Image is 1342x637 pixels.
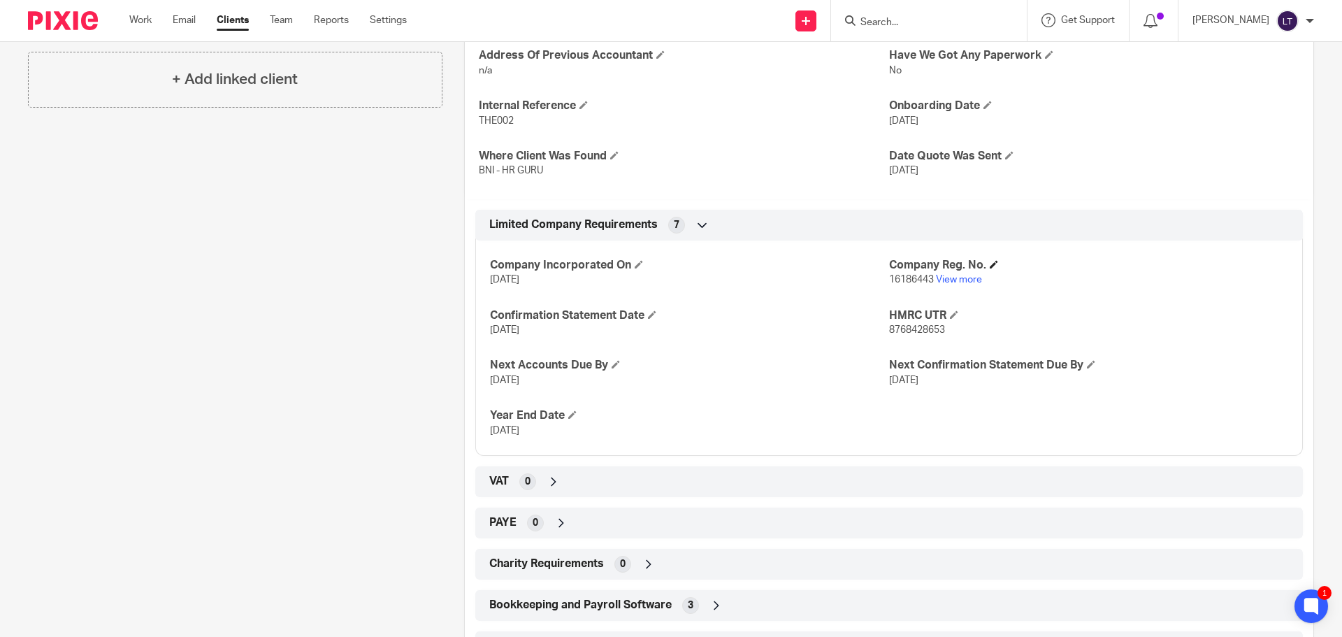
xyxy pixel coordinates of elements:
[889,308,1288,323] h4: HMRC UTR
[479,166,543,176] span: BNI - HR GURU
[889,149,1299,164] h4: Date Quote Was Sent
[889,358,1288,373] h4: Next Confirmation Statement Due By
[1061,15,1115,25] span: Get Support
[1276,10,1299,32] img: svg%3E
[889,275,934,285] span: 16186443
[489,515,517,530] span: PAYE
[889,66,902,76] span: No
[489,474,509,489] span: VAT
[889,258,1288,273] h4: Company Reg. No.
[172,69,298,90] h4: + Add linked client
[525,475,531,489] span: 0
[889,48,1299,63] h4: Have We Got Any Paperwork
[270,13,293,27] a: Team
[889,166,918,176] span: [DATE]
[314,13,349,27] a: Reports
[936,275,982,285] a: View more
[479,48,889,63] h4: Address Of Previous Accountant
[620,557,626,571] span: 0
[479,116,514,126] span: THE002
[859,17,985,29] input: Search
[490,358,889,373] h4: Next Accounts Due By
[489,557,604,571] span: Charity Requirements
[490,258,889,273] h4: Company Incorporated On
[173,13,196,27] a: Email
[1318,586,1332,600] div: 1
[490,308,889,323] h4: Confirmation Statement Date
[479,99,889,113] h4: Internal Reference
[490,426,519,436] span: [DATE]
[28,11,98,30] img: Pixie
[490,408,889,423] h4: Year End Date
[889,325,945,335] span: 8768428653
[490,375,519,385] span: [DATE]
[129,13,152,27] a: Work
[370,13,407,27] a: Settings
[217,13,249,27] a: Clients
[674,218,679,232] span: 7
[490,325,519,335] span: [DATE]
[479,149,889,164] h4: Where Client Was Found
[533,516,538,530] span: 0
[688,599,693,613] span: 3
[889,99,1299,113] h4: Onboarding Date
[489,598,672,613] span: Bookkeeping and Payroll Software
[490,275,519,285] span: [DATE]
[889,116,918,126] span: [DATE]
[889,375,918,385] span: [DATE]
[1192,13,1269,27] p: [PERSON_NAME]
[479,66,492,76] span: n/a
[489,217,658,232] span: Limited Company Requirements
